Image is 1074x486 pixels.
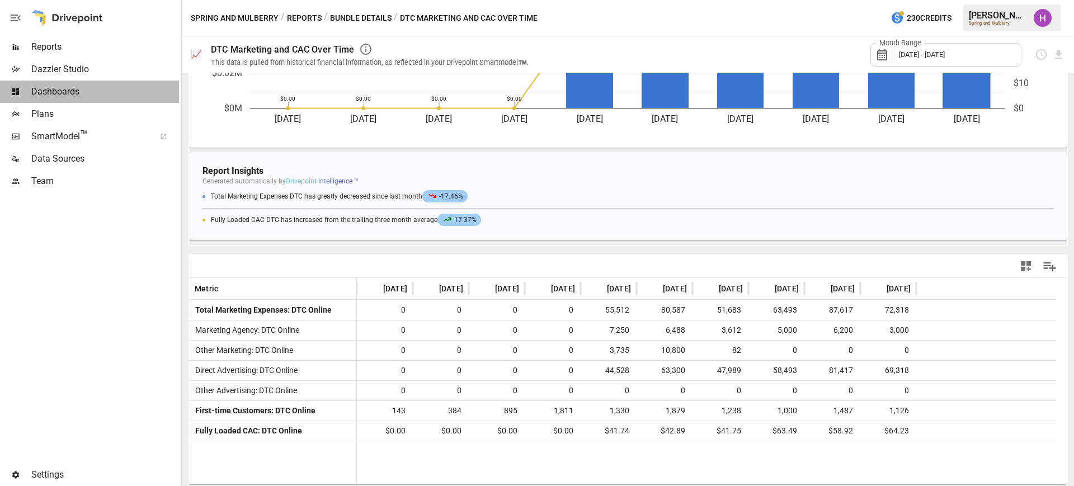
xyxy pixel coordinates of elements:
button: Download report [1052,48,1065,61]
span: 0 [754,381,799,400]
span: 6,488 [642,320,687,340]
span: 63,300 [642,361,687,380]
span: [DATE] [719,283,743,294]
text: [DATE] [426,114,452,124]
span: 51,683 [698,300,743,320]
text: $0.00 [507,96,522,102]
label: Month Range [877,38,924,48]
span: 7,250 [586,320,631,340]
span: 0 [474,361,519,380]
p: Generated automatically by [202,177,1053,185]
button: Sort [646,281,662,296]
span: 58,493 [754,361,799,380]
span: 143 [362,401,407,421]
button: Spring and Mulberry [191,11,279,25]
button: Sort [366,281,382,296]
span: Data Sources [31,152,179,166]
span: 0 [586,381,631,400]
button: Sort [758,281,774,296]
span: $64.23 [866,421,911,441]
span: 0 [474,341,519,360]
button: Sort [534,281,550,296]
span: $0.00 [362,421,407,441]
span: 0 [362,381,407,400]
span: 87,617 [810,300,855,320]
button: Sort [219,281,235,296]
span: [DATE] [439,283,463,294]
span: Fully Loaded CAC: DTC Online [191,421,302,441]
span: 82 [698,341,743,360]
span: 10,800 [642,341,687,360]
div: Harry Antonio [1034,9,1052,27]
h4: Report Insights [202,166,1053,176]
span: 0 [530,381,575,400]
button: Schedule report [1035,48,1048,61]
span: Total Marketing Expenses DTC has greatly decreased since last month [211,192,470,200]
span: 1,487 [810,401,855,421]
span: Dazzler Studio [31,63,179,76]
span: 0 [474,300,519,320]
button: Harry Antonio [1027,2,1058,34]
span: Plans [31,107,179,121]
div: / [281,11,285,25]
span: 0 [362,320,407,340]
span: 0 [418,300,463,320]
text: $0M [224,103,242,114]
button: Sort [590,281,606,296]
span: 0 [474,320,519,340]
span: Metric [195,283,218,294]
div: / [324,11,328,25]
text: [DATE] [501,114,527,124]
span: 5,000 [754,320,799,340]
span: Fully Loaded CAC DTC has increased from the trailing three month average [211,216,484,224]
span: Reports [31,40,179,54]
button: Sort [702,281,718,296]
span: Team [31,174,179,188]
span: 384 [418,401,463,421]
span: 0 [418,381,463,400]
span: 1,238 [698,401,743,421]
span: 0 [474,381,519,400]
span: 895 [474,401,519,421]
span: [DATE] [551,283,575,294]
span: $41.75 [698,421,743,441]
span: 3,612 [698,320,743,340]
span: Other Marketing: DTC Online [191,341,293,360]
button: Manage Columns [1037,254,1062,279]
span: 44,528 [586,361,631,380]
text: [DATE] [878,114,905,124]
span: -17.46% [422,190,468,202]
span: $41.74 [586,421,631,441]
span: 0 [362,300,407,320]
span: $0.00 [474,421,519,441]
span: Direct Advertising: DTC Online [191,361,298,380]
button: Reports [287,11,322,25]
span: [DATE] [383,283,407,294]
button: Sort [870,281,885,296]
span: 3,000 [866,320,911,340]
span: [DATE] [663,283,687,294]
button: 230Credits [886,8,956,29]
span: 0 [362,361,407,380]
div: 📈 [191,49,202,60]
span: [DATE] [831,283,855,294]
span: 47,989 [698,361,743,380]
text: [DATE] [275,114,301,124]
span: [DATE] [775,283,799,294]
span: 0 [418,361,463,380]
span: 63,493 [754,300,799,320]
span: [DATE] [607,283,631,294]
span: 0 [866,381,911,400]
text: [DATE] [727,114,753,124]
span: Drivepoint Intelligence ™ [286,177,359,185]
span: First-time Customers: DTC Online [191,401,315,421]
span: $58.92 [810,421,855,441]
text: $0.02M [212,68,242,78]
span: Marketing Agency: DTC Online [191,320,299,340]
span: 69,318 [866,361,911,380]
span: 0 [530,361,575,380]
text: $0.00 [280,96,295,102]
text: $0.00 [356,96,371,102]
span: 0 [810,341,855,360]
span: 0 [418,320,463,340]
